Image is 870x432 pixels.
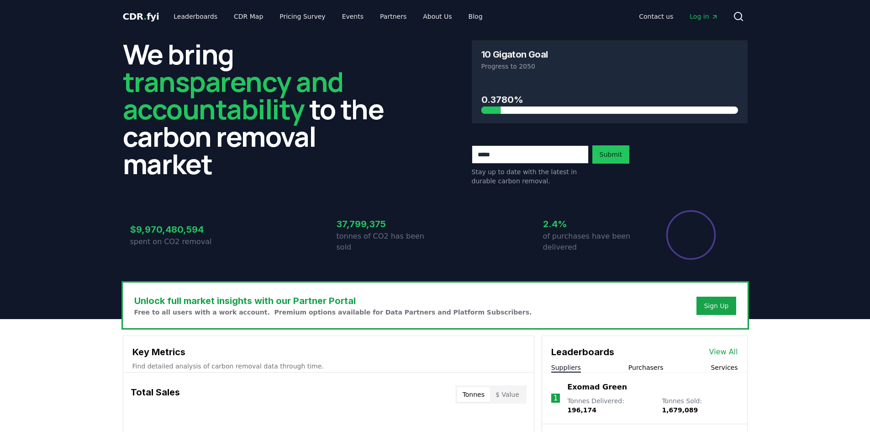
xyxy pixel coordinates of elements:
p: Find detailed analysis of carbon removal data through time. [132,362,525,371]
button: Sign Up [696,297,736,315]
button: Suppliers [551,363,581,372]
nav: Main [632,8,725,25]
button: Tonnes [457,387,490,402]
a: CDR Map [227,8,270,25]
a: Sign Up [704,301,728,310]
p: Progress to 2050 [481,62,738,71]
a: Leaderboards [166,8,225,25]
p: 1 [553,393,558,404]
h3: 37,799,375 [337,217,435,231]
p: spent on CO2 removal [130,236,229,247]
p: tonnes of CO2 has been sold [337,231,435,253]
a: Exomad Green [567,382,627,393]
span: 1,679,089 [662,406,698,414]
a: CDR.fyi [123,10,159,23]
h3: Key Metrics [132,345,525,359]
h3: 2.4% [543,217,642,231]
h3: Leaderboards [551,345,614,359]
p: Stay up to date with the latest in durable carbon removal. [472,167,589,186]
p: of purchases have been delivered [543,231,642,253]
h3: Unlock full market insights with our Partner Portal [134,294,532,308]
button: $ Value [490,387,525,402]
div: Percentage of sales delivered [665,209,717,261]
h3: 0.3780% [481,93,738,107]
button: Services [711,363,738,372]
a: Events [335,8,371,25]
a: View All [709,347,738,357]
span: CDR fyi [123,11,159,22]
span: transparency and accountability [123,63,343,128]
p: Free to all users with a work account. Premium options available for Data Partners and Platform S... [134,308,532,317]
nav: Main [166,8,490,25]
span: Log in [690,12,718,21]
span: 196,174 [567,406,596,414]
h2: We bring to the carbon removal market [123,40,399,177]
button: Purchasers [628,363,664,372]
h3: 10 Gigaton Goal [481,50,548,59]
a: Pricing Survey [272,8,332,25]
button: Submit [592,145,630,164]
a: Blog [461,8,490,25]
a: Contact us [632,8,680,25]
span: . [143,11,147,22]
a: Log in [682,8,725,25]
p: Tonnes Sold : [662,396,738,415]
h3: Total Sales [131,385,180,404]
a: About Us [416,8,459,25]
p: Tonnes Delivered : [567,396,653,415]
a: Partners [373,8,414,25]
h3: $9,970,480,594 [130,223,229,236]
